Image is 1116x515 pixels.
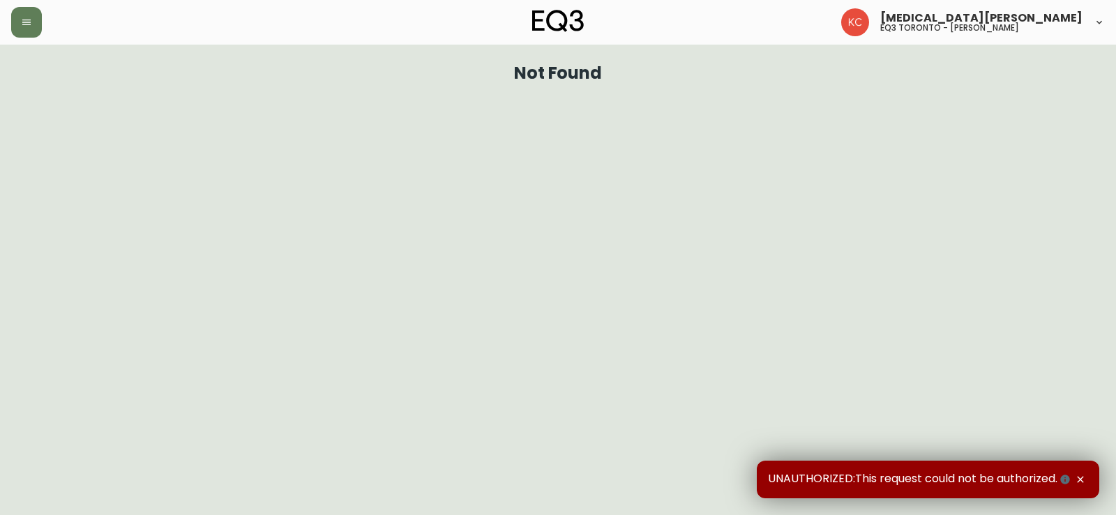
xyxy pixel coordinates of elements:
[841,8,869,36] img: 6487344ffbf0e7f3b216948508909409
[880,13,1083,24] span: [MEDICAL_DATA][PERSON_NAME]
[768,472,1073,487] span: UNAUTHORIZED:This request could not be authorized.
[880,24,1019,32] h5: eq3 toronto - [PERSON_NAME]
[514,67,603,79] h1: Not Found
[532,10,584,32] img: logo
